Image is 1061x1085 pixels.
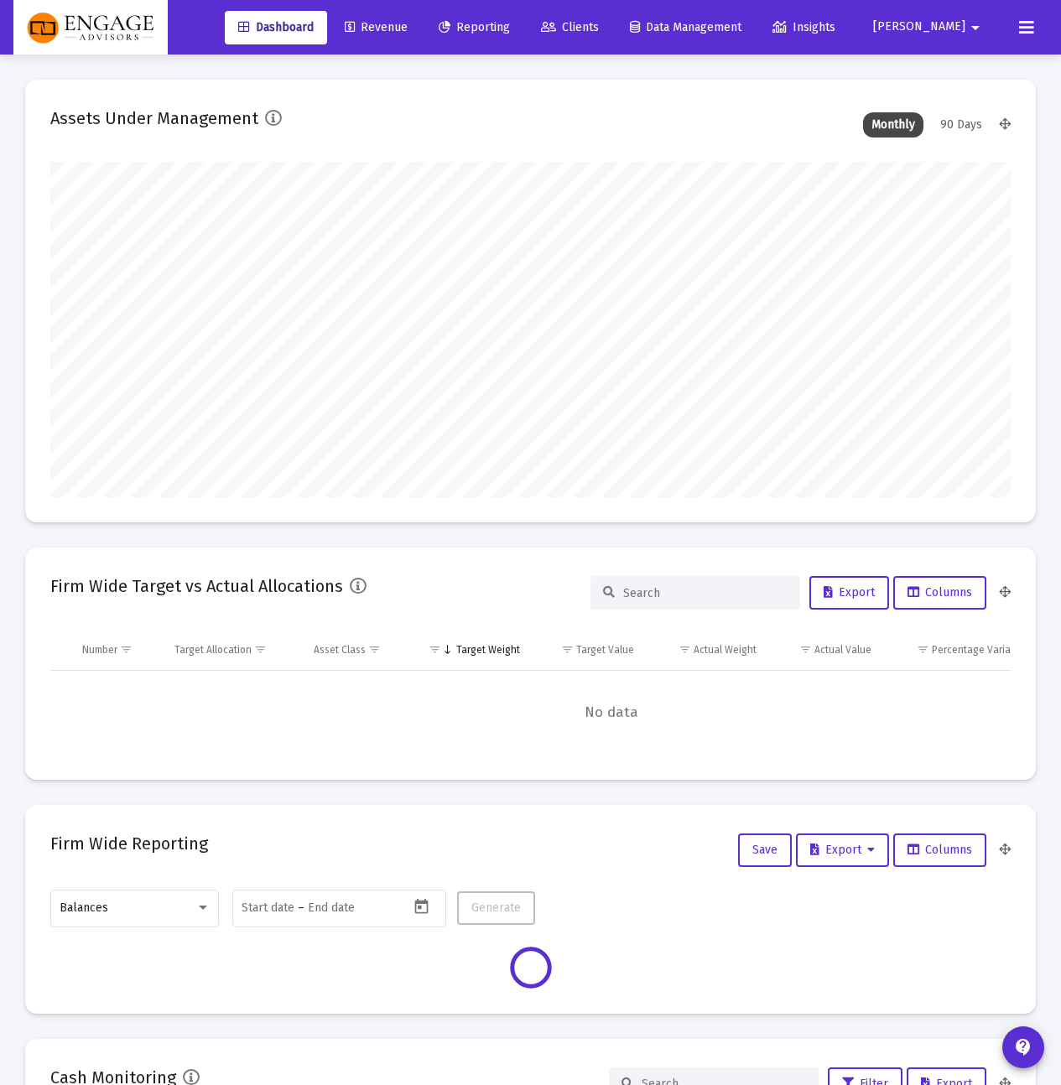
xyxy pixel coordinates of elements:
[917,643,929,656] span: Show filter options for column 'Percentage Variance'
[853,10,1006,44] button: [PERSON_NAME]
[302,630,410,670] td: Column Asset Class
[60,901,108,915] span: Balances
[1013,1037,1033,1057] mat-icon: contact_support
[810,843,875,857] span: Export
[679,643,691,656] span: Show filter options for column 'Actual Weight'
[646,630,768,670] td: Column Actual Weight
[932,643,1027,657] div: Percentage Variance
[50,630,1011,755] div: Data grid
[965,11,986,44] mat-icon: arrow_drop_down
[163,630,302,670] td: Column Target Allocation
[541,20,599,34] span: Clients
[532,630,646,670] td: Column Target Value
[809,576,889,610] button: Export
[26,11,155,44] img: Dashboard
[796,833,889,867] button: Export
[623,586,788,600] input: Search
[174,643,252,657] div: Target Allocation
[457,891,535,925] button: Generate
[630,20,741,34] span: Data Management
[314,643,366,657] div: Asset Class
[893,833,986,867] button: Columns
[82,643,117,657] div: Number
[616,11,755,44] a: Data Management
[242,901,294,915] input: Start date
[368,643,381,656] span: Show filter options for column 'Asset Class'
[50,830,208,857] h2: Firm Wide Reporting
[576,643,634,657] div: Target Value
[883,630,1039,670] td: Column Percentage Variance
[738,833,792,867] button: Save
[863,112,923,138] div: Monthly
[50,105,258,132] h2: Assets Under Management
[752,843,778,857] span: Save
[456,643,520,657] div: Target Weight
[873,20,965,34] span: [PERSON_NAME]
[50,573,343,600] h2: Firm Wide Target vs Actual Allocations
[120,643,133,656] span: Show filter options for column 'Number'
[425,11,523,44] a: Reporting
[308,901,388,915] input: End date
[814,643,871,657] div: Actual Value
[70,630,163,670] td: Column Number
[694,643,757,657] div: Actual Weight
[439,20,510,34] span: Reporting
[409,630,531,670] td: Column Target Weight
[908,843,972,857] span: Columns
[345,20,408,34] span: Revenue
[331,11,421,44] a: Revenue
[824,585,875,600] span: Export
[298,901,304,915] span: –
[225,11,327,44] a: Dashboard
[429,643,441,656] span: Show filter options for column 'Target Weight'
[471,901,521,915] span: Generate
[528,11,612,44] a: Clients
[768,630,883,670] td: Column Actual Value
[799,643,812,656] span: Show filter options for column 'Actual Value'
[932,112,991,138] div: 90 Days
[561,643,574,656] span: Show filter options for column 'Target Value'
[772,20,835,34] span: Insights
[238,20,314,34] span: Dashboard
[908,585,972,600] span: Columns
[409,895,434,919] button: Open calendar
[254,643,267,656] span: Show filter options for column 'Target Allocation'
[893,576,986,610] button: Columns
[759,11,849,44] a: Insights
